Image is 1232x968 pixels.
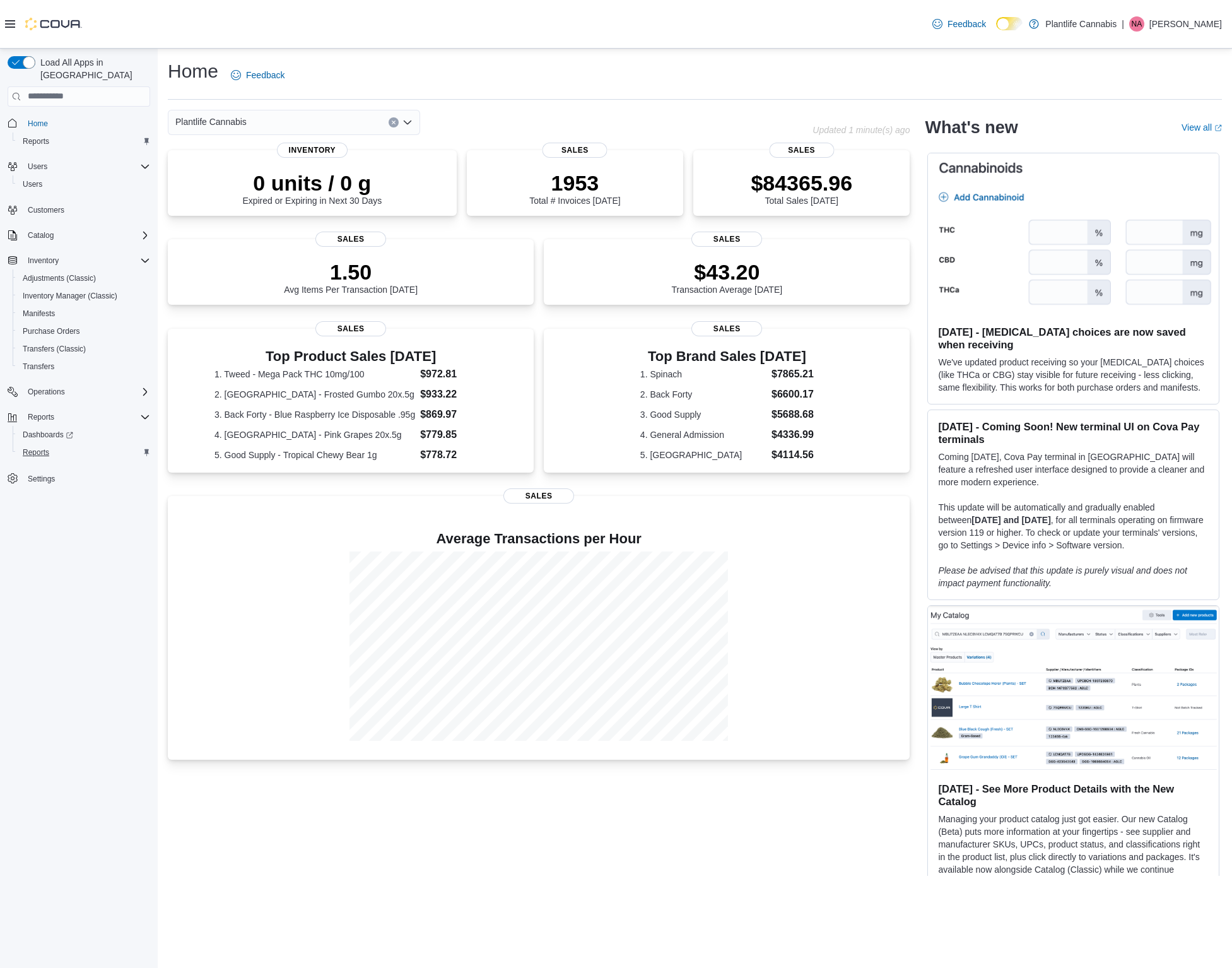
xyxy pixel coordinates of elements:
button: Inventory [23,253,64,268]
a: Home [23,116,53,131]
button: Reports [13,133,155,150]
h3: [DATE] - See More Product Details with the New Catalog [938,782,1209,808]
button: Home [3,114,155,133]
h2: What's new [925,117,1018,138]
dt: 5. Good Supply - Tropical Chewy Bear 1g [214,449,415,461]
span: Reports [23,410,150,425]
span: Inventory [28,256,59,266]
h3: Top Product Sales [DATE] [214,349,487,364]
span: Catalog [28,230,54,240]
span: Feedback [947,18,986,30]
button: Reports [3,408,155,426]
dd: $778.72 [420,447,487,463]
span: Customers [28,205,64,215]
span: Operations [23,384,150,399]
em: Please be advised that this update is purely visual and does not impact payment functionality. [938,565,1187,588]
h1: Home [168,59,218,84]
p: $84365.96 [751,170,852,196]
button: Operations [23,384,70,399]
a: Adjustments (Classic) [18,271,101,286]
span: Settings [28,474,55,484]
p: | [1122,16,1124,32]
button: Adjustments (Classic) [13,269,155,287]
span: Home [28,119,48,129]
span: Transfers [18,359,150,374]
span: Purchase Orders [18,324,150,339]
a: Dashboards [18,427,78,442]
span: Reports [18,445,150,460]
span: Adjustments (Classic) [18,271,150,286]
span: Customers [23,202,150,218]
span: NA [1132,16,1142,32]
dt: 5. [GEOGRAPHIC_DATA] [640,449,766,461]
span: Sales [315,321,386,336]
h4: Average Transactions per Hour [178,531,900,546]
dd: $6600.17 [771,387,814,402]
a: Feedback [927,11,991,37]
span: Inventory [23,253,150,268]
nav: Complex example [8,109,150,521]
span: Manifests [23,309,55,319]
dt: 4. [GEOGRAPHIC_DATA] - Pink Grapes 20x.5g [214,428,415,441]
span: Users [18,177,150,192]
span: Manifests [18,306,150,321]
span: Sales [769,143,834,158]
span: Reports [18,134,150,149]
p: [PERSON_NAME] [1149,16,1222,32]
span: Reports [23,136,49,146]
span: Transfers (Classic) [18,341,150,357]
a: Transfers [18,359,59,374]
dd: $972.81 [420,367,487,382]
h3: Top Brand Sales [DATE] [640,349,814,364]
div: Transaction Average [DATE] [672,259,783,295]
a: Purchase Orders [18,324,85,339]
div: Avg Items Per Transaction [DATE] [284,259,418,295]
button: Catalog [3,227,155,244]
a: Reports [18,445,54,460]
span: Inventory Manager (Classic) [18,288,150,304]
span: Adjustments (Classic) [23,273,96,283]
span: Home [23,115,150,131]
h3: [DATE] - [MEDICAL_DATA] choices are now saved when receiving [938,326,1209,351]
button: Clear input [389,117,399,127]
dd: $4336.99 [771,427,814,442]
div: Total # Invoices [DATE] [529,170,620,206]
a: Reports [18,134,54,149]
dt: 1. Tweed - Mega Pack THC 10mg/100 [214,368,415,381]
p: This update will be automatically and gradually enabled between , for all terminals operating on ... [938,501,1209,552]
dd: $933.22 [420,387,487,402]
button: Users [23,159,52,174]
span: Plantlife Cannabis [175,114,247,129]
span: Inventory [277,143,348,158]
span: Reports [23,447,49,457]
button: Inventory [3,252,155,269]
button: Open list of options [402,117,413,127]
span: Users [28,162,47,172]
p: Managing your product catalog just got easier. Our new Catalog (Beta) puts more information at yo... [938,813,1209,888]
dt: 2. [GEOGRAPHIC_DATA] - Frosted Gumbo 20x.5g [214,388,415,401]
span: Settings [23,470,150,486]
p: $43.20 [672,259,783,285]
button: Inventory Manager (Classic) [13,287,155,305]
dt: 1. Spinach [640,368,766,381]
button: Customers [3,201,155,219]
p: We've updated product receiving so your [MEDICAL_DATA] choices (like THCa or CBG) stay visible fo... [938,356,1209,394]
span: Transfers (Classic) [23,344,86,354]
a: Users [18,177,47,192]
span: Sales [691,321,762,336]
p: 1953 [529,170,620,196]
button: Operations [3,383,155,401]
p: 1.50 [284,259,418,285]
strong: [DATE] and [DATE] [971,515,1050,525]
span: Catalog [23,228,150,243]
span: Reports [28,412,54,422]
a: View allExternal link [1182,122,1222,133]
a: Customers [23,203,69,218]
span: Transfers [23,362,54,372]
span: Dashboards [18,427,150,442]
span: Inventory Manager (Classic) [23,291,117,301]
svg: External link [1214,124,1222,132]
button: Settings [3,469,155,487]
span: Load All Apps in [GEOGRAPHIC_DATA] [35,56,150,81]
span: Sales [315,232,386,247]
